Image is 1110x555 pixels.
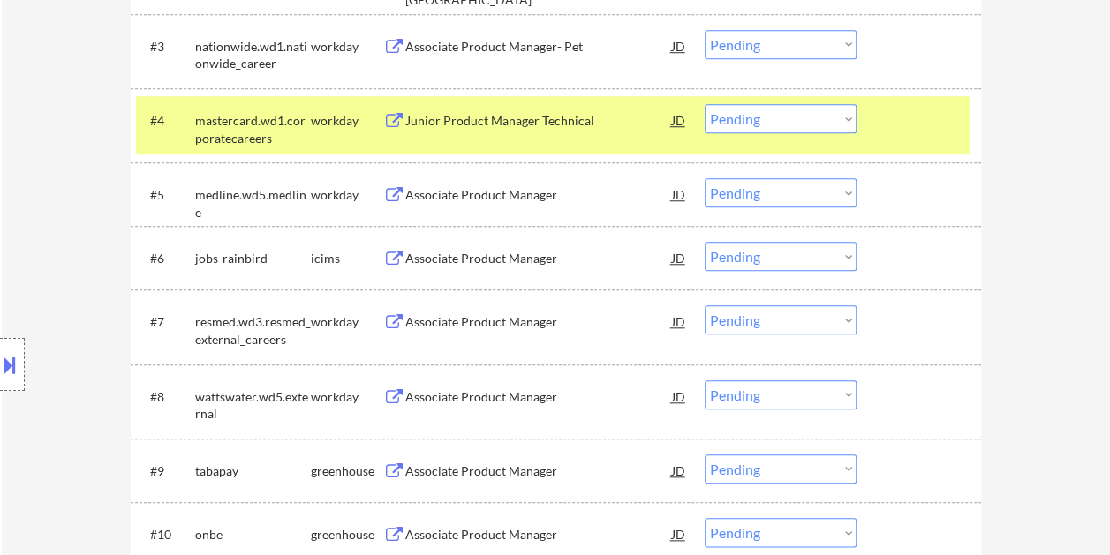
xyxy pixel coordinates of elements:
[405,313,672,331] div: Associate Product Manager
[405,38,672,56] div: Associate Product Manager- Pet
[195,38,311,72] div: nationwide.wd1.nationwide_career
[670,454,688,486] div: JD
[670,104,688,136] div: JD
[311,250,383,267] div: icims
[311,388,383,406] div: workday
[311,313,383,331] div: workday
[405,112,672,130] div: Junior Product Manager Technical
[150,38,181,56] div: #3
[311,462,383,480] div: greenhouse
[311,526,383,544] div: greenhouse
[311,38,383,56] div: workday
[311,112,383,130] div: workday
[311,186,383,204] div: workday
[405,186,672,204] div: Associate Product Manager
[405,388,672,406] div: Associate Product Manager
[670,242,688,274] div: JD
[670,178,688,210] div: JD
[670,518,688,550] div: JD
[670,380,688,412] div: JD
[405,462,672,480] div: Associate Product Manager
[405,250,672,267] div: Associate Product Manager
[670,30,688,62] div: JD
[405,526,672,544] div: Associate Product Manager
[670,305,688,337] div: JD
